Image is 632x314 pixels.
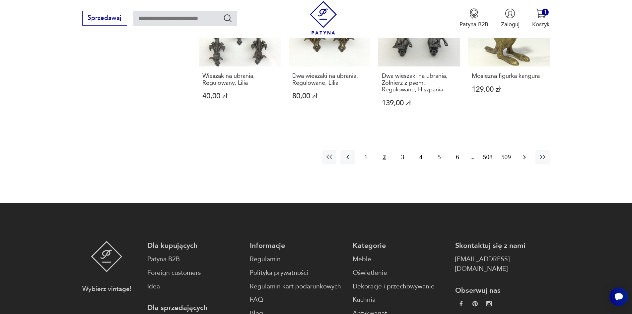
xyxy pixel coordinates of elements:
button: Patyna B2B [459,8,488,28]
h3: Mosiężna figurka kangura [472,73,546,79]
img: da9060093f698e4c3cedc1453eec5031.webp [458,301,464,306]
a: [EMAIL_ADDRESS][DOMAIN_NAME] [455,255,550,274]
button: 508 [481,150,495,164]
a: Regulamin kart podarunkowych [250,282,344,291]
button: Zaloguj [501,8,520,28]
button: 5 [432,150,446,164]
img: Ikonka użytkownika [505,8,515,19]
button: Szukaj [223,13,233,23]
button: 6 [450,150,464,164]
p: Informacje [250,241,344,251]
img: Patyna - sklep z meblami i dekoracjami vintage [91,241,122,272]
button: 2 [377,150,391,164]
button: 1Koszyk [532,8,550,28]
img: Patyna - sklep z meblami i dekoracjami vintage [307,1,340,35]
a: Meble [353,255,447,264]
button: 1 [359,150,373,164]
h3: Wieszak na ubrania, Regulowany, Lilia [202,73,277,86]
p: Obserwuj nas [455,286,550,295]
img: c2fd9cf7f39615d9d6839a72ae8e59e5.webp [486,301,492,306]
div: 1 [542,9,549,16]
p: 80,00 zł [292,93,367,100]
p: Koszyk [532,21,550,28]
p: 129,00 zł [472,86,546,93]
p: 139,00 zł [382,100,456,107]
a: Patyna B2B [147,255,242,264]
h3: Dwa wieszaki na ubrania, Regulowane, Lilia [292,73,367,86]
a: Sprzedawaj [82,16,127,21]
p: Dla sprzedających [147,303,242,313]
a: Kuchnia [353,295,447,305]
h3: Dwa wieszaki na ubrania, Żołnierz z psem, Regulowane, Hiszpania [382,73,456,93]
button: 3 [395,150,410,164]
a: Ikona medaluPatyna B2B [459,8,488,28]
p: Zaloguj [501,21,520,28]
button: 509 [499,150,513,164]
a: Polityka prywatności [250,268,344,278]
a: Idea [147,282,242,291]
p: Patyna B2B [459,21,488,28]
a: Oświetlenie [353,268,447,278]
img: Ikona koszyka [536,8,546,19]
p: 40,00 zł [202,93,277,100]
p: Wybierz vintage! [82,284,131,294]
p: Kategorie [353,241,447,251]
button: 4 [414,150,428,164]
button: Sprzedawaj [82,11,127,26]
img: Ikona medalu [469,8,479,19]
a: Dekoracje i przechowywanie [353,282,447,291]
a: Regulamin [250,255,344,264]
iframe: Smartsupp widget button [609,287,628,306]
img: 37d27d81a828e637adc9f9cb2e3d3a8a.webp [472,301,478,306]
a: Foreign customers [147,268,242,278]
a: FAQ [250,295,344,305]
p: Skontaktuj się z nami [455,241,550,251]
p: Dla kupujących [147,241,242,251]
